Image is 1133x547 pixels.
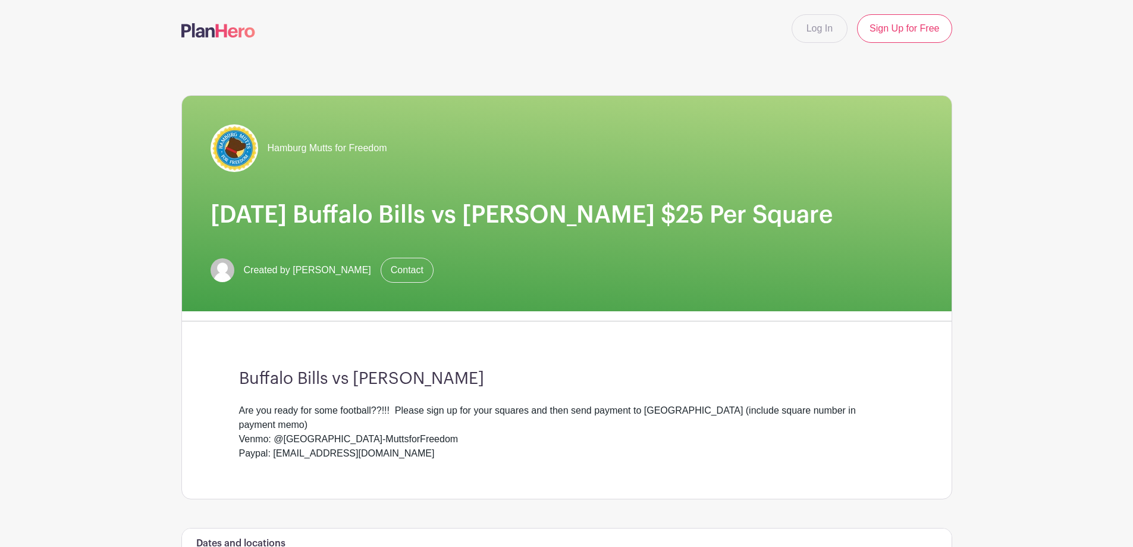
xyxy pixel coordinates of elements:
[792,14,848,43] a: Log In
[244,263,371,277] span: Created by [PERSON_NAME]
[268,141,387,155] span: Hamburg Mutts for Freedom
[381,258,434,283] a: Contact
[181,23,255,37] img: logo-507f7623f17ff9eddc593b1ce0a138ce2505c220e1c5a4e2b4648c50719b7d32.svg
[211,124,258,172] img: IMG_5080.jpeg
[211,258,234,282] img: default-ce2991bfa6775e67f084385cd625a349d9dcbb7a52a09fb2fda1e96e2d18dcdb.png
[211,201,923,229] h1: [DATE] Buffalo Bills vs [PERSON_NAME] $25 Per Square
[857,14,952,43] a: Sign Up for Free
[239,369,895,389] h3: Buffalo Bills vs [PERSON_NAME]
[239,404,895,461] div: Are you ready for some football??!!! Please sign up for your squares and then send payment to [GE...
